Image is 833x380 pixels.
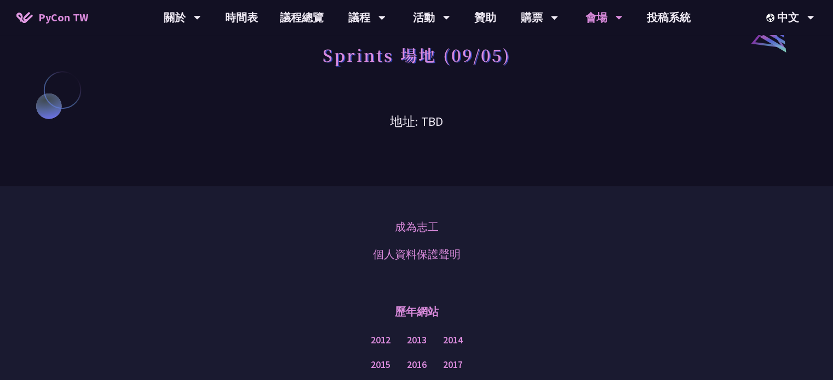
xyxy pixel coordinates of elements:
a: 2014 [443,334,463,347]
a: 個人資料保護聲明 [373,246,461,262]
img: Home icon of PyCon TW 2025 [16,12,33,23]
p: 歷年網站 [395,295,439,328]
h3: 地址: TBD [132,96,702,131]
a: 2015 [371,358,390,372]
a: 2013 [407,334,427,347]
h1: Sprints 場地 (09/05) [323,38,511,71]
span: PyCon TW [38,9,88,26]
a: 2017 [443,358,463,372]
a: 2016 [407,358,427,372]
a: PyCon TW [5,4,99,31]
a: 成為志工 [395,219,439,235]
a: 2012 [371,334,390,347]
img: Locale Icon [766,14,777,22]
